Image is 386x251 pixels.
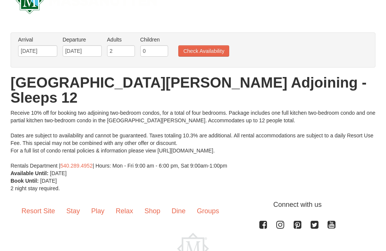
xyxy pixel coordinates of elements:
button: Check Availability [178,46,229,57]
label: Adults [107,36,135,44]
span: 2 night stay required. [11,186,60,192]
a: Stay [61,200,86,223]
a: Shop [139,200,166,223]
h1: [GEOGRAPHIC_DATA][PERSON_NAME] Adjoining - Sleeps 12 [11,75,375,106]
label: Children [140,36,168,44]
strong: Available Until: [11,171,49,177]
label: Departure [63,36,102,44]
strong: Book Until: [11,178,39,184]
a: 540.289.4952 [60,163,93,169]
a: Relax [110,200,139,223]
a: Resort Site [16,200,61,223]
span: [DATE] [40,178,57,184]
span: [DATE] [50,171,67,177]
a: Groups [191,200,225,223]
a: Dine [166,200,191,223]
div: Receive 10% off for booking two adjoining two-bedroom condos, for a total of four bedrooms. Packa... [11,109,375,170]
label: Arrival [18,36,57,44]
a: Play [86,200,110,223]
